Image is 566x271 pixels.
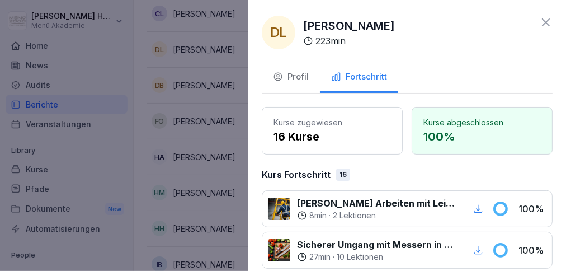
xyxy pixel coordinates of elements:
p: Kurs Fortschritt [262,168,331,181]
p: Kurse zugewiesen [273,116,391,128]
p: 100 % [518,244,546,257]
div: DL [262,16,295,49]
button: Profil [262,63,320,93]
p: Kurse abgeschlossen [423,116,541,128]
p: 27 min [309,251,331,263]
p: 16 Kurse [273,128,391,145]
button: Fortschritt [320,63,398,93]
p: 100 % [518,202,546,216]
div: 16 [336,169,350,181]
div: · [297,210,457,221]
p: 223 min [315,34,346,48]
p: 10 Lektionen [337,251,383,263]
div: Fortschritt [331,71,387,83]
p: 2 Lektionen [333,210,376,221]
p: 100 % [423,128,541,145]
div: · [297,251,457,263]
p: 8 min [309,210,327,221]
div: Profil [273,71,309,83]
p: [PERSON_NAME] Arbeiten mit Leitern und Tritten [297,197,457,210]
p: Sicherer Umgang mit Messern in Küchen [297,238,457,251]
p: [PERSON_NAME] [303,17,395,34]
